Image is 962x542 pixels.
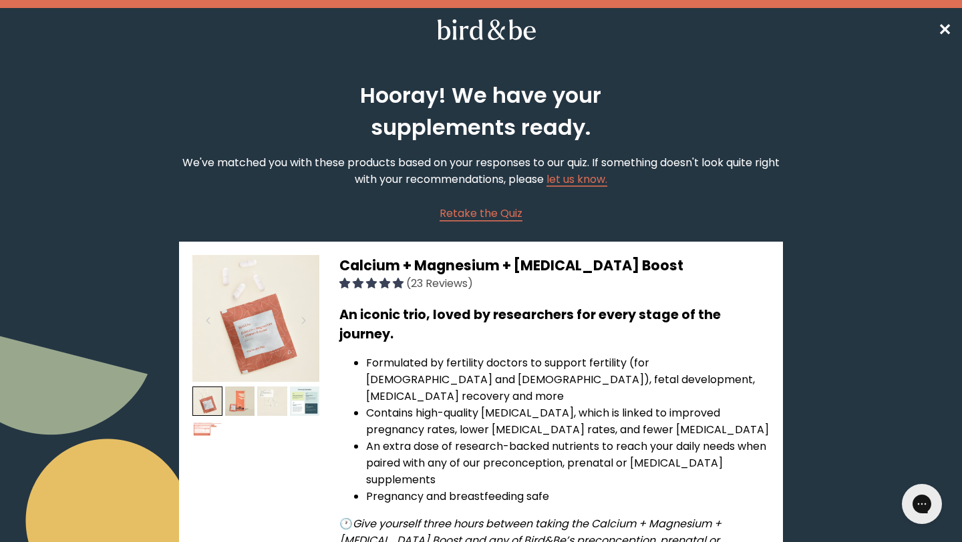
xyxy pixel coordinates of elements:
a: Retake the Quiz [440,205,522,222]
li: Contains high-quality [MEDICAL_DATA], which is linked to improved pregnancy rates, lower [MEDICAL... [366,404,770,438]
span: Retake the Quiz [440,206,522,221]
iframe: Gorgias live chat messenger [895,479,949,529]
li: An extra dose of research-backed nutrients to reach your daily needs when paired with any of our ... [366,438,770,488]
img: thumbnail image [225,386,255,417]
span: (23 Reviews) [406,276,473,291]
h2: Hooray! We have your supplements ready. [300,79,662,144]
p: We've matched you with these products based on your responses to our quiz. If something doesn't l... [179,154,783,188]
li: Formulated by fertility doctors to support fertility (for [DEMOGRAPHIC_DATA] and [DEMOGRAPHIC_DAT... [366,354,770,404]
img: thumbnail image [290,386,320,417]
img: thumbnail image [192,255,319,382]
a: ✕ [938,18,951,41]
span: 4.83 stars [339,276,406,291]
strong: 🕐 [339,516,353,531]
span: Pregnancy and breastfeeding safe [366,489,549,504]
span: ✕ [938,19,951,41]
img: thumbnail image [257,386,287,417]
a: let us know. [546,172,607,187]
img: thumbnail image [192,386,222,417]
img: thumbnail image [192,421,222,451]
span: Calcium + Magnesium + [MEDICAL_DATA] Boost [339,256,683,275]
b: An iconic trio, loved by researchers for every stage of the journey. [339,306,721,343]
